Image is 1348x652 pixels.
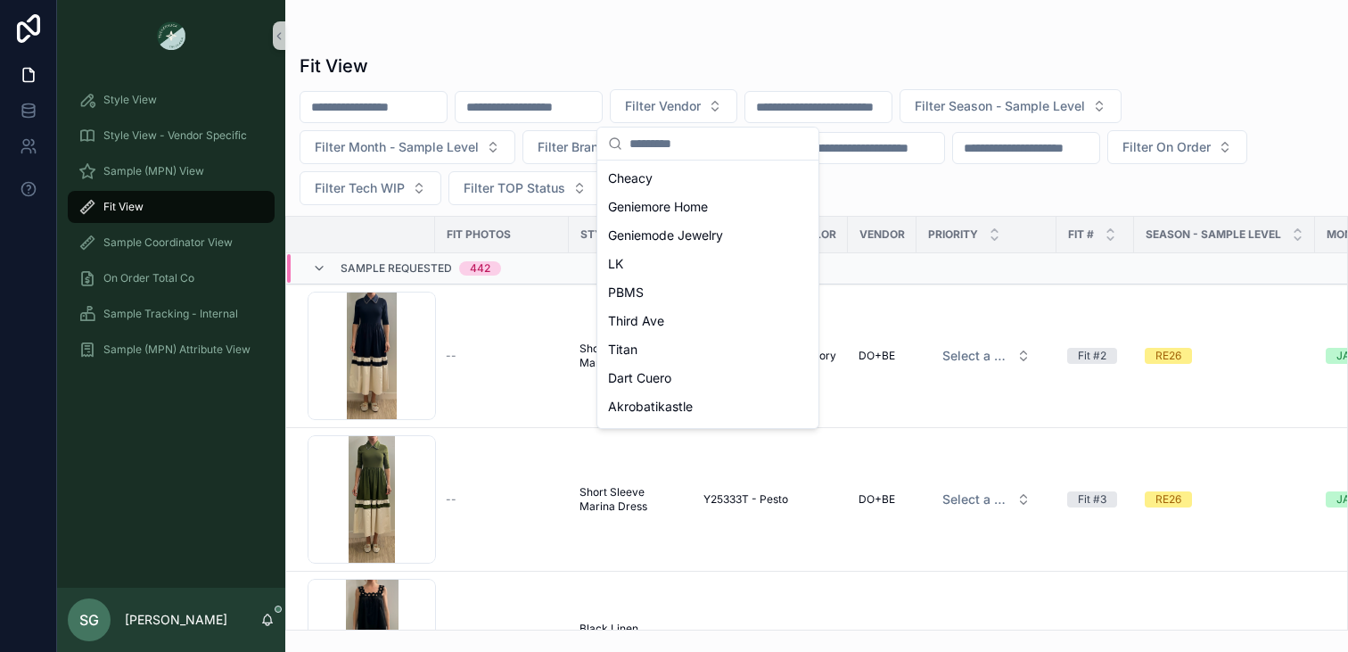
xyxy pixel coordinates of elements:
button: Select Button [610,89,737,123]
span: DO+BE [859,349,895,363]
a: Fit View [68,191,275,223]
span: Filter Season - Sample Level [915,97,1085,115]
span: On Order Total Co [103,271,194,285]
span: Fit Photos [447,227,511,242]
span: LK [608,255,623,273]
span: Style View [103,93,157,107]
span: Filter TOP Status [464,179,565,197]
span: Geniemore Home [608,198,708,216]
a: Sample Coordinator View [68,227,275,259]
a: DO+BE [859,349,906,363]
a: Short Sleeve Marina Dress [579,342,682,370]
h1: Fit View [300,54,368,78]
span: Cheacy [608,169,653,187]
div: RE26 [1155,491,1181,508]
button: Select Button [928,483,1045,516]
span: Filter Brand [538,138,606,156]
a: Select Button [927,483,1046,516]
a: Style View [68,84,275,116]
a: Sample (MPN) View [68,155,275,187]
span: Sample (MPN) View [103,164,204,178]
span: Fit # [1068,227,1094,242]
span: Dart Cuero [608,369,671,387]
span: Titan [608,341,637,359]
span: Select a HP FIT LEVEL [942,491,1009,508]
span: Filter On Order [1122,138,1211,156]
span: Third Ave [608,312,664,330]
a: Fit #3 [1067,491,1123,508]
a: RE26 [1145,491,1304,508]
span: PBMS [608,284,644,301]
span: Season - Sample Level [1146,227,1281,242]
a: Sample (MPN) Attribute View [68,334,275,366]
a: On Order Total Co [68,262,275,294]
span: Filter Vendor [625,97,701,115]
span: Filter Tech WIP [315,179,405,197]
a: Y25333T - Pesto [703,492,837,507]
span: Geniemode Jewelry [608,227,723,244]
span: PRIORITY [928,227,978,242]
span: [PERSON_NAME] [608,426,711,444]
a: Fit #2 [1067,348,1123,364]
span: Vendor [859,227,905,242]
button: Select Button [448,171,602,205]
span: Filter Month - Sample Level [315,138,479,156]
span: Fit View [103,200,144,214]
p: [PERSON_NAME] [125,611,227,629]
div: RE26 [1155,348,1181,364]
span: Akrobatikastle [608,398,693,416]
span: -- [446,349,456,363]
span: DO+BE [859,492,895,507]
span: -- [446,492,456,507]
span: Select a HP FIT LEVEL [942,347,1009,365]
button: Select Button [300,130,515,164]
span: Sample (MPN) Attribute View [103,343,251,357]
a: -- [446,492,558,507]
button: Select Button [928,340,1045,372]
span: Sample Requested [341,261,452,276]
div: Fit #2 [1078,348,1106,364]
a: -- [446,349,558,363]
span: Sample Tracking - Internal [103,307,238,321]
button: Select Button [900,89,1122,123]
span: Sample Coordinator View [103,235,233,250]
div: Fit #3 [1078,491,1106,508]
a: Short Sleeve Marina Dress [579,485,682,514]
a: Style View - Vendor Specific [68,120,275,152]
button: Select Button [522,130,643,164]
span: SG [79,609,99,631]
span: STYLE NAME [580,227,650,242]
img: App logo [157,21,185,50]
a: Sample Tracking - Internal [68,298,275,330]
button: Select Button [300,171,441,205]
div: Suggestions [597,161,818,428]
button: Select Button [1107,130,1247,164]
div: scrollable content [57,71,285,389]
span: Y25333T - Pesto [703,492,788,507]
a: Select Button [927,339,1046,373]
span: Style View - Vendor Specific [103,128,247,143]
a: DO+BE [859,492,906,507]
div: 442 [470,261,490,276]
a: RE26 [1145,348,1304,364]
